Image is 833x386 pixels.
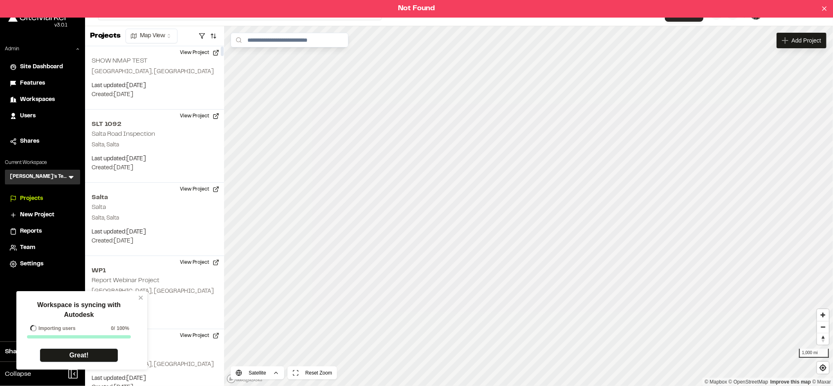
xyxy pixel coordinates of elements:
a: Team [10,243,75,252]
h2: Salta [92,204,106,210]
button: Zoom out [817,321,829,333]
p: Salta, Salta [92,214,218,223]
button: View Project [175,256,224,269]
h2: WP1 [92,266,218,276]
a: Great! [40,348,118,362]
a: New Project [10,211,75,220]
p: Last updated: [DATE] [92,155,218,164]
button: Satellite [231,366,284,379]
p: Created: [DATE] [92,90,218,99]
h2: Salta Road Inspection [92,131,155,137]
h2: SLT 1092 [92,119,218,129]
button: Reset Zoom [287,366,337,379]
h3: [PERSON_NAME]'s Test [10,173,67,181]
h2: Report Webinar Project [92,278,159,283]
a: Maxar [812,379,831,385]
p: [GEOGRAPHIC_DATA], [GEOGRAPHIC_DATA] [92,360,218,369]
span: Team [20,243,35,252]
a: Projects [10,194,75,203]
p: Last updated: [DATE] [92,301,218,310]
div: Importing users [27,325,76,332]
p: Admin [5,45,19,53]
span: New Project [20,211,54,220]
span: Workspaces [20,95,55,104]
p: Created: [DATE] [92,310,218,319]
div: 1,000 mi [799,349,829,358]
a: Reports [10,227,75,236]
a: Shares [10,137,75,146]
button: View Project [175,183,224,196]
a: Site Dashboard [10,63,75,72]
button: View Project [175,110,224,123]
button: View Project [175,329,224,342]
p: Last updated: [DATE] [92,228,218,237]
p: Last updated: [DATE] [92,81,218,90]
a: Settings [10,260,75,269]
span: Shares [20,137,39,146]
span: Users [20,112,36,121]
h2: btb [92,339,218,349]
a: Mapbox [705,379,727,385]
a: Workspaces [10,95,75,104]
button: Zoom in [817,309,829,321]
a: Map feedback [770,379,811,385]
span: Collapse [5,369,31,379]
span: Settings [20,260,43,269]
span: Share Workspace [5,347,60,357]
button: View Project [175,46,224,59]
button: Find my location [817,362,829,374]
p: Salta, Salta [92,141,218,150]
p: [GEOGRAPHIC_DATA], [GEOGRAPHIC_DATA] [92,287,218,296]
span: 100% [117,325,129,332]
h2: Salta [92,193,218,202]
p: Created: [DATE] [92,237,218,246]
span: Add Project [792,36,821,45]
span: Site Dashboard [20,63,63,72]
canvas: Map [224,26,833,386]
a: OpenStreetMap [729,379,768,385]
a: Features [10,79,75,88]
p: Workspace is syncing with Autodesk [22,300,136,320]
a: Users [10,112,75,121]
span: Reports [20,227,42,236]
h2: SHOW NMAP TEST [92,58,147,64]
span: 0 / [111,325,115,332]
a: Mapbox logo [227,374,263,384]
p: Current Workspace [5,159,80,166]
div: Oh geez...please don't... [8,22,67,29]
button: Reset bearing to north [817,333,829,345]
button: close [138,294,144,301]
p: Last updated: [DATE] [92,374,218,383]
span: Features [20,79,45,88]
p: Created: [DATE] [92,164,218,173]
span: Projects [20,194,43,203]
p: Projects [90,31,121,42]
p: [GEOGRAPHIC_DATA], [GEOGRAPHIC_DATA] [92,67,218,76]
